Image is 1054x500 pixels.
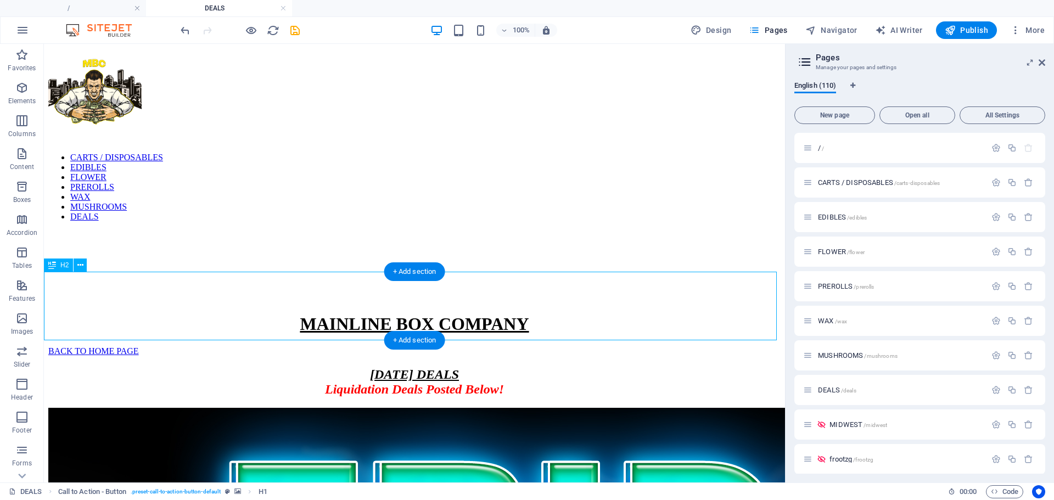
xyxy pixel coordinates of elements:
div: PREROLLS/prerolls [815,283,986,290]
button: reload [266,24,279,37]
span: H2 [60,262,69,268]
div: Settings [991,385,1001,395]
p: Forms [12,459,32,468]
h4: DEALS [146,2,292,14]
p: Slider [14,360,31,369]
div: Settings [991,420,1001,429]
div: Duplicate [1007,385,1017,395]
img: Editor Logo [63,24,145,37]
span: New page [799,112,870,119]
div: Settings [991,178,1001,187]
div: + Add section [384,262,445,281]
div: + Add section [384,331,445,350]
div: Remove [1024,282,1033,291]
div: Remove [1024,247,1033,256]
div: Duplicate [1007,212,1017,222]
span: More [1010,25,1045,36]
span: Open all [884,112,950,119]
p: Columns [8,130,36,138]
div: Duplicate [1007,143,1017,153]
div: Settings [991,247,1001,256]
p: Elements [8,97,36,105]
div: MUSHROOMS/mushrooms [815,352,986,359]
div: Duplicate [1007,316,1017,325]
div: Duplicate [1007,420,1017,429]
span: Pages [749,25,787,36]
div: Remove [1024,420,1033,429]
span: / [822,145,824,151]
span: Click to open page [818,178,940,187]
span: Click to open page [818,282,874,290]
span: Publish [945,25,988,36]
button: Pages [744,21,792,39]
div: Duplicate [1007,282,1017,291]
div: DEALS/deals [815,386,986,394]
div: MIDWEST/midwest [826,421,986,428]
p: Header [11,393,33,402]
div: Settings [991,351,1001,360]
p: Features [9,294,35,303]
p: Favorites [8,64,36,72]
span: /midwest [864,422,887,428]
i: Reload page [267,24,279,37]
div: Remove [1024,351,1033,360]
div: Duplicate [1007,178,1017,187]
div: Design (Ctrl+Alt+Y) [686,21,736,39]
span: English (110) [794,79,836,94]
span: /wax [835,318,848,324]
span: Design [691,25,732,36]
div: FLOWER/flower [815,248,986,255]
span: . preset-call-to-action-button-default [131,485,221,498]
i: This element is a customizable preset [225,488,230,495]
button: All Settings [960,106,1045,124]
span: AI Writer [875,25,923,36]
p: Boxes [13,195,31,204]
p: Tables [12,261,32,270]
span: /deals [841,387,856,394]
div: Settings [991,282,1001,291]
h3: Manage your pages and settings [816,63,1023,72]
span: /edibles [847,215,867,221]
button: New page [794,106,875,124]
span: /prerolls [854,284,874,290]
button: More [1006,21,1049,39]
nav: breadcrumb [58,485,267,498]
i: Undo: Change image (Ctrl+Z) [179,24,192,37]
span: MUSHROOMS [818,351,898,359]
div: The startpage cannot be deleted [1024,143,1033,153]
span: WAX [818,317,847,325]
span: /frootzg [853,457,873,463]
a: Click to cancel selection. Double-click to open Pages [9,485,42,498]
div: WAX/wax [815,317,986,324]
i: On resize automatically adjust zoom level to fit chosen device. [541,25,551,35]
button: Publish [936,21,997,39]
span: Click to select. Double-click to edit [58,485,126,498]
button: Navigator [801,21,862,39]
div: Remove [1024,212,1033,222]
button: 100% [496,24,535,37]
button: Design [686,21,736,39]
i: Save (Ctrl+S) [289,24,301,37]
div: EDIBLES/edibles [815,214,986,221]
button: Click here to leave preview mode and continue editing [244,24,257,37]
span: Click to open page [829,455,873,463]
p: Footer [12,426,32,435]
button: AI Writer [871,21,927,39]
span: /carts-disposables [894,180,940,186]
span: /flower [847,249,865,255]
span: Click to open page [829,420,887,429]
span: Click to open page [818,248,865,256]
span: : [967,487,969,496]
span: Navigator [805,25,857,36]
p: Images [11,327,33,336]
span: /mushrooms [864,353,897,359]
div: // [815,144,986,151]
span: Click to open page [818,213,867,221]
p: Accordion [7,228,37,237]
div: frootzg/frootzg [826,456,986,463]
h6: Session time [948,485,977,498]
div: Language Tabs [794,81,1045,102]
div: Remove [1024,316,1033,325]
button: undo [178,24,192,37]
h2: Pages [816,53,1045,63]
